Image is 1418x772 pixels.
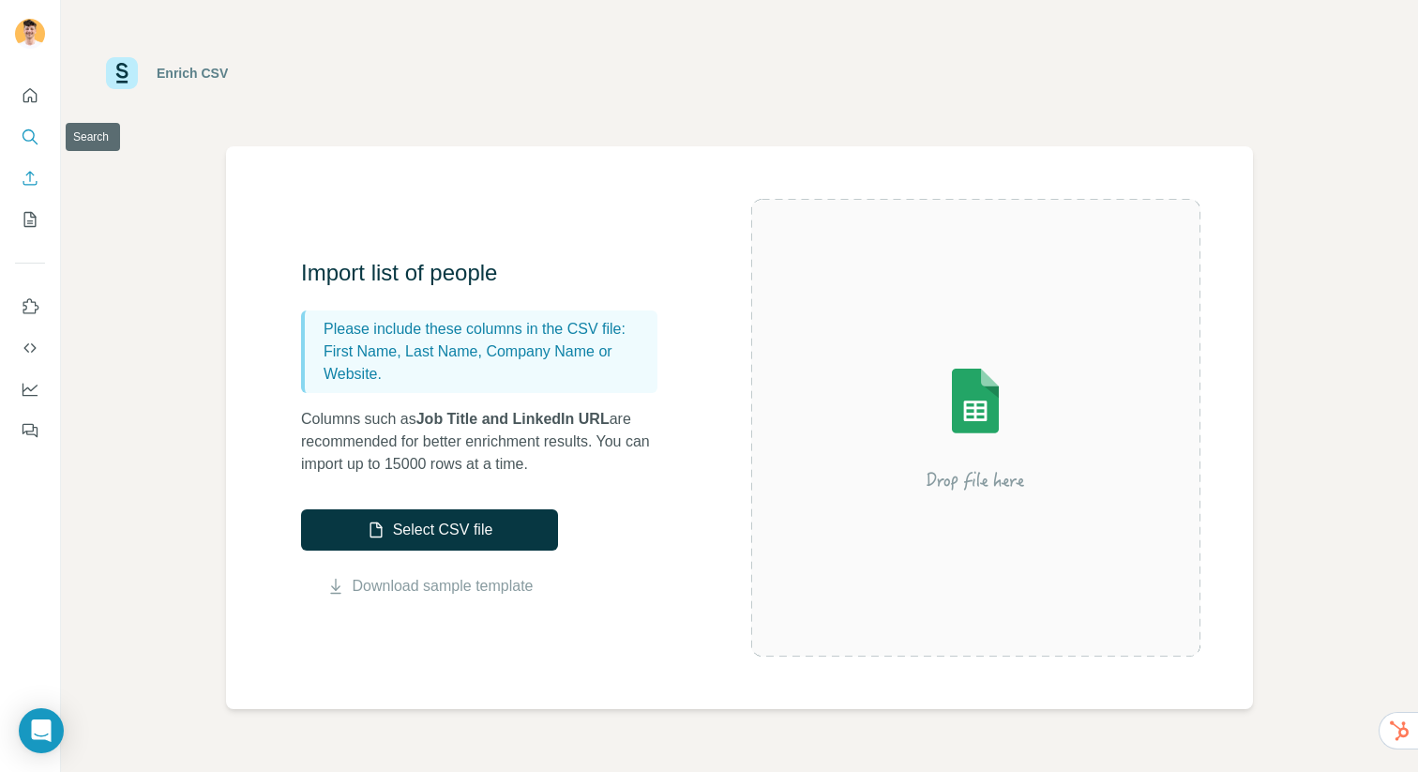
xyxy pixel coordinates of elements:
p: First Name, Last Name, Company Name or Website. [324,341,650,386]
img: Surfe Logo [106,57,138,89]
button: Feedback [15,414,45,447]
button: Select CSV file [301,509,558,551]
span: Job Title and LinkedIn URL [416,411,610,427]
button: Use Surfe API [15,331,45,365]
a: Download sample template [353,575,534,598]
h3: Import list of people [301,258,676,288]
button: Use Surfe on LinkedIn [15,290,45,324]
div: Enrich CSV [157,64,228,83]
button: Enrich CSV [15,161,45,195]
button: Download sample template [301,575,558,598]
button: Dashboard [15,372,45,406]
img: Surfe Illustration - Drop file here or select below [807,315,1144,540]
button: Search [15,120,45,154]
p: Please include these columns in the CSV file: [324,318,650,341]
button: My lists [15,203,45,236]
img: Avatar [15,19,45,49]
button: Quick start [15,79,45,113]
p: Columns such as are recommended for better enrichment results. You can import up to 15000 rows at... [301,408,676,476]
div: Open Intercom Messenger [19,708,64,753]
